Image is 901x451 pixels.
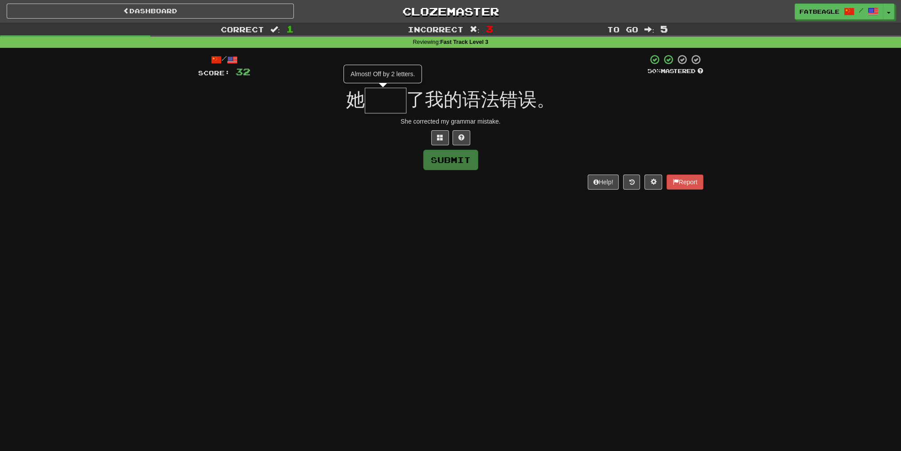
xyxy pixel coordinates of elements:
span: Almost! Off by 2 letters. [351,70,415,78]
button: Submit [423,150,478,170]
span: Score: [198,69,230,77]
div: Mastered [647,67,703,75]
span: : [644,26,654,33]
button: Report [667,175,703,190]
span: 她 [346,89,365,110]
span: 32 [235,66,250,77]
span: / [859,7,863,13]
span: Correct [221,25,264,34]
span: 1 [286,23,294,34]
a: FatBeagle / [795,4,883,19]
div: She corrected my grammar mistake. [198,117,703,126]
div: / [198,54,250,65]
button: Switch sentence to multiple choice alt+p [431,130,449,145]
span: Incorrect [408,25,464,34]
span: : [270,26,280,33]
span: FatBeagle [800,8,839,16]
span: To go [607,25,638,34]
span: 5 [660,23,668,34]
span: 3 [486,23,493,34]
span: 了我的语法错误。 [406,89,555,110]
a: Clozemaster [307,4,594,19]
strong: Fast Track Level 3 [440,39,488,45]
button: Help! [588,175,619,190]
span: 50 % [647,67,661,74]
a: Dashboard [7,4,294,19]
button: Single letter hint - you only get 1 per sentence and score half the points! alt+h [452,130,470,145]
span: : [470,26,480,33]
button: Round history (alt+y) [623,175,640,190]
